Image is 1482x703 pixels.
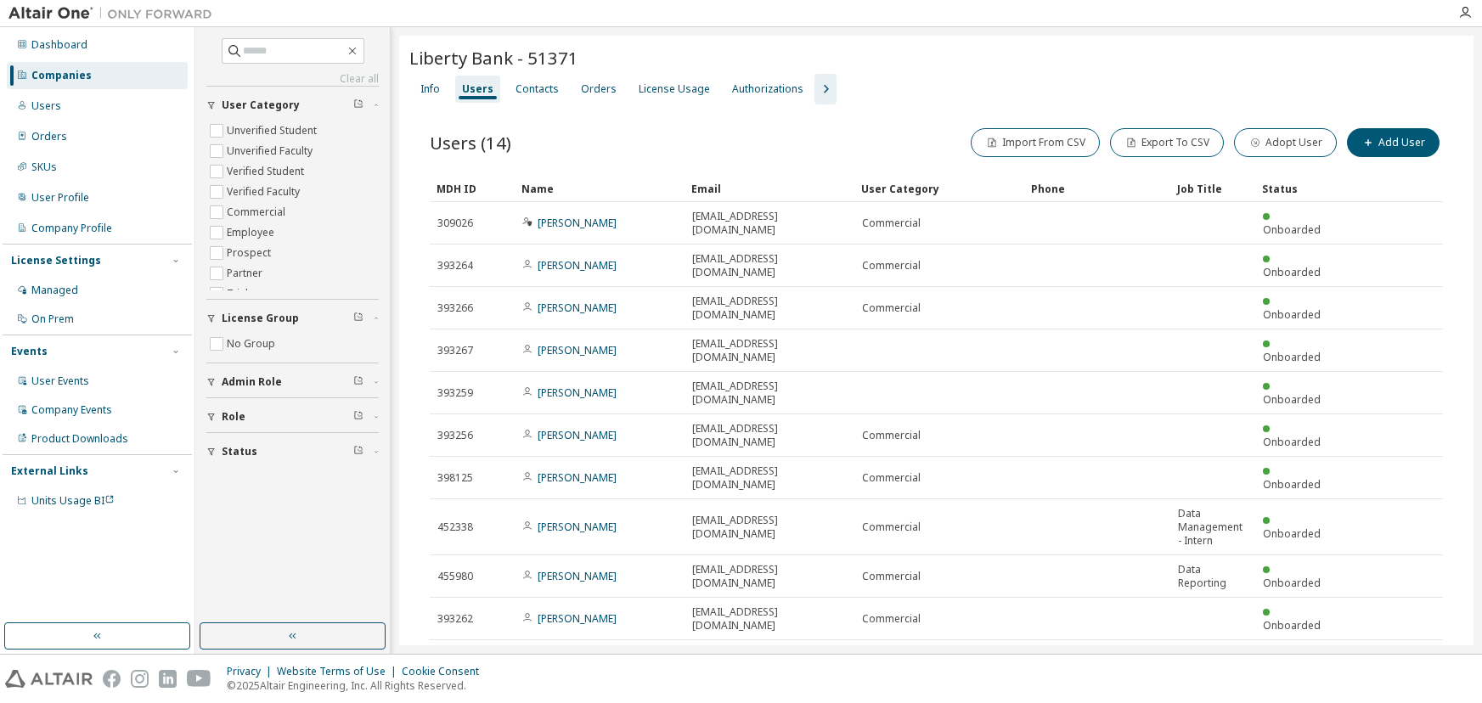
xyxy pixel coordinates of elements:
div: Company Events [31,403,112,417]
a: Clear all [206,72,379,86]
span: 393267 [437,344,473,357]
div: Contacts [516,82,559,96]
span: Commercial [862,570,921,583]
span: 455980 [437,570,473,583]
button: Role [206,398,379,436]
span: Onboarded [1263,526,1321,541]
span: Commercial [862,217,921,230]
div: Managed [31,284,78,297]
div: Product Downloads [31,432,128,446]
span: Onboarded [1263,392,1321,407]
span: 393259 [437,386,473,400]
div: Orders [31,130,67,143]
span: [EMAIL_ADDRESS][DOMAIN_NAME] [692,422,847,449]
span: Admin Role [222,375,282,389]
div: Companies [31,69,92,82]
div: MDH ID [437,175,508,202]
label: No Group [227,334,279,354]
p: © 2025 Altair Engineering, Inc. All Rights Reserved. [227,678,489,693]
div: Authorizations [732,82,803,96]
img: instagram.svg [131,670,149,688]
div: Job Title [1177,175,1248,202]
span: Commercial [862,429,921,442]
label: Employee [227,222,278,243]
span: [EMAIL_ADDRESS][DOMAIN_NAME] [692,563,847,590]
span: 393256 [437,429,473,442]
label: Verified Student [227,161,307,182]
span: Commercial [862,301,921,315]
span: Status [222,445,257,458]
span: [EMAIL_ADDRESS][DOMAIN_NAME] [692,380,847,407]
label: Unverified Faculty [227,141,316,161]
span: Onboarded [1263,265,1321,279]
a: [PERSON_NAME] [538,470,617,485]
a: [PERSON_NAME] [538,258,617,273]
div: SKUs [31,160,57,174]
span: 393266 [437,301,473,315]
span: Clear filter [353,98,363,112]
img: youtube.svg [187,670,211,688]
span: [EMAIL_ADDRESS][DOMAIN_NAME] [692,295,847,322]
label: Verified Faculty [227,182,303,202]
span: [EMAIL_ADDRESS][DOMAIN_NAME] [692,514,847,541]
div: External Links [11,464,88,478]
div: User Profile [31,191,89,205]
span: Data Reporting [1178,563,1248,590]
div: Dashboard [31,38,87,52]
a: [PERSON_NAME] [538,520,617,534]
button: Adopt User [1234,128,1337,157]
span: Role [222,410,245,424]
label: Unverified Student [227,121,320,141]
span: Onboarded [1263,350,1321,364]
span: Users (14) [430,131,511,155]
label: Partner [227,263,266,284]
span: Clear filter [353,445,363,458]
div: On Prem [31,312,74,326]
div: Cookie Consent [402,665,489,678]
a: [PERSON_NAME] [538,428,617,442]
img: facebook.svg [103,670,121,688]
button: Export To CSV [1110,128,1224,157]
span: [EMAIL_ADDRESS][DOMAIN_NAME] [692,252,847,279]
div: Privacy [227,665,277,678]
div: Email [691,175,848,202]
span: Onboarded [1263,307,1321,322]
img: linkedin.svg [159,670,177,688]
div: Name [521,175,678,202]
span: [EMAIL_ADDRESS][DOMAIN_NAME] [692,210,847,237]
a: [PERSON_NAME] [538,611,617,626]
a: [PERSON_NAME] [538,216,617,230]
label: Trial [227,284,251,304]
div: Website Terms of Use [277,665,402,678]
span: 393264 [437,259,473,273]
label: Prospect [227,243,274,263]
span: User Category [222,98,300,112]
span: [EMAIL_ADDRESS][DOMAIN_NAME] [692,464,847,492]
img: Altair One [8,5,221,22]
img: altair_logo.svg [5,670,93,688]
span: Units Usage BI [31,493,115,508]
button: Admin Role [206,363,379,401]
div: Events [11,345,48,358]
div: Orders [581,82,617,96]
span: Liberty Bank - 51371 [409,46,578,70]
span: Onboarded [1263,477,1321,492]
span: Commercial [862,471,921,485]
span: Onboarded [1263,618,1321,633]
div: Users [31,99,61,113]
label: Commercial [227,202,289,222]
span: Clear filter [353,375,363,389]
span: [EMAIL_ADDRESS][DOMAIN_NAME] [692,337,847,364]
button: User Category [206,87,379,124]
button: Status [206,433,379,470]
a: [PERSON_NAME] [538,343,617,357]
span: Commercial [862,259,921,273]
button: Add User [1347,128,1440,157]
span: Onboarded [1263,222,1321,237]
span: 398125 [437,471,473,485]
span: Clear filter [353,410,363,424]
span: 452338 [437,520,473,534]
span: Data Management - Intern [1178,507,1248,548]
span: [EMAIL_ADDRESS][DOMAIN_NAME] [692,605,847,633]
span: Onboarded [1263,576,1321,590]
